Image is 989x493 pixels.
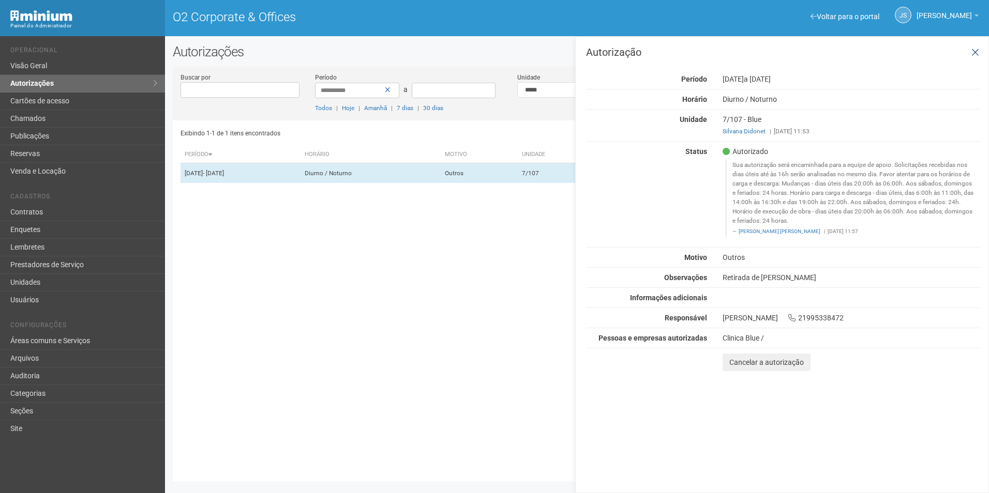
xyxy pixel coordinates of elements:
a: 7 dias [397,104,413,112]
li: Operacional [10,47,157,57]
span: Autorizado [723,147,768,156]
img: Minium [10,10,72,21]
strong: Período [681,75,707,83]
span: a [403,85,408,94]
span: | [824,228,825,234]
span: | [358,104,360,112]
a: Voltar para o portal [811,12,879,21]
a: [PERSON_NAME] [917,13,979,21]
label: Unidade [517,73,540,82]
button: Cancelar a autorização [723,353,811,371]
strong: Pessoas e empresas autorizadas [598,334,707,342]
a: JS [895,7,911,23]
div: Outros [715,253,988,262]
a: Amanhã [364,104,387,112]
th: Motivo [441,146,518,163]
a: Silvana Didonet [723,128,766,135]
a: Hoje [342,104,354,112]
div: Clinica Blue / [723,333,981,343]
h2: Autorizações [173,44,981,59]
li: Configurações [10,321,157,332]
a: [PERSON_NAME] [PERSON_NAME] [739,228,820,234]
strong: Responsável [665,314,707,322]
a: Todos [315,104,332,112]
div: [PERSON_NAME] 21995338472 [715,313,988,322]
th: Unidade [518,146,597,163]
div: Painel do Administrador [10,21,157,30]
td: [DATE] [181,163,301,183]
footer: [DATE] 11:57 [732,228,975,235]
th: Período [181,146,301,163]
div: Retirada de [PERSON_NAME] [715,273,988,282]
div: 7/107 - Blue [715,115,988,136]
blockquote: Sua autorização será encaminhada para a equipe de apoio. Solicitações recebidas nos dias úteis at... [725,159,981,237]
td: Diurno / Noturno [301,163,441,183]
th: Horário [301,146,441,163]
a: 30 dias [423,104,443,112]
div: [DATE] 11:53 [723,127,981,136]
h3: Autorização [586,47,981,57]
li: Cadastros [10,193,157,204]
strong: Unidade [680,115,707,124]
label: Período [315,73,337,82]
td: 7/107 [518,163,597,183]
strong: Horário [682,95,707,103]
td: Outros [441,163,518,183]
strong: Status [685,147,707,156]
span: a [DATE] [744,75,771,83]
div: Exibindo 1-1 de 1 itens encontrados [181,126,574,141]
span: - [DATE] [203,170,224,177]
strong: Observações [664,273,707,282]
span: | [417,104,419,112]
h1: O2 Corporate & Offices [173,10,570,24]
span: | [391,104,393,112]
div: Diurno / Noturno [715,95,988,104]
span: | [770,128,771,135]
strong: Motivo [684,253,707,261]
label: Buscar por [181,73,211,82]
div: [DATE] [715,74,988,84]
span: | [336,104,338,112]
span: Jeferson Souza [917,2,972,20]
strong: Informações adicionais [630,294,707,302]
